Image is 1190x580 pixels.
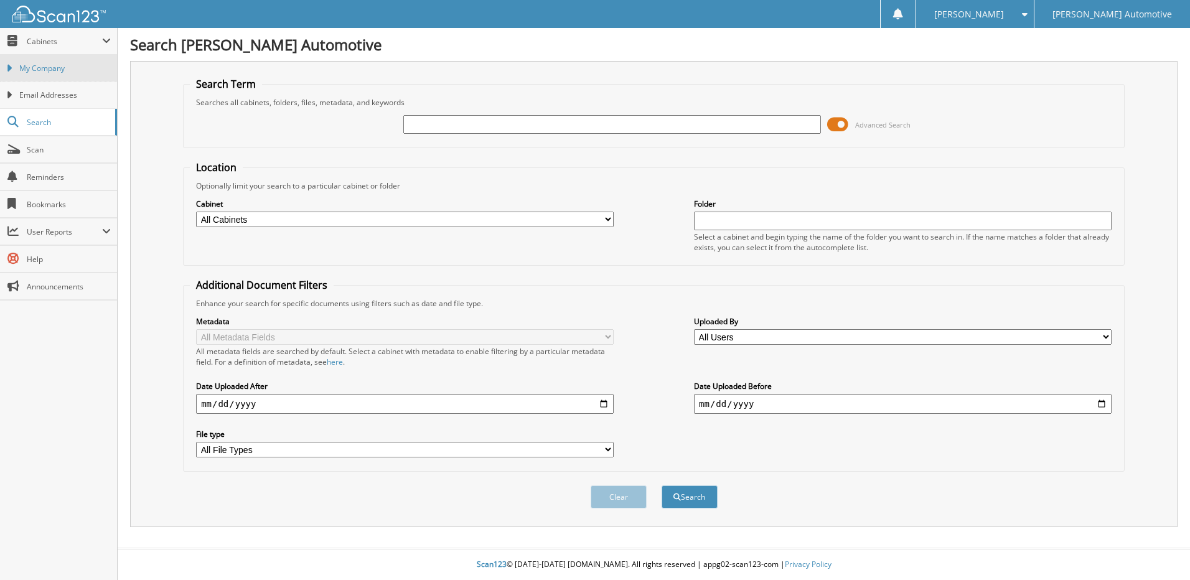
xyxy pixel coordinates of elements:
[694,381,1112,391] label: Date Uploaded Before
[196,394,614,414] input: start
[694,316,1112,327] label: Uploaded By
[12,6,106,22] img: scan123-logo-white.svg
[118,550,1190,580] div: © [DATE]-[DATE] [DOMAIN_NAME]. All rights reserved | appg02-scan123-com |
[196,429,614,439] label: File type
[27,227,102,237] span: User Reports
[662,485,718,508] button: Search
[196,381,614,391] label: Date Uploaded After
[19,63,111,74] span: My Company
[196,316,614,327] label: Metadata
[855,120,911,129] span: Advanced Search
[27,144,111,155] span: Scan
[477,559,507,569] span: Scan123
[190,161,243,174] legend: Location
[190,298,1118,309] div: Enhance your search for specific documents using filters such as date and file type.
[327,357,343,367] a: here
[934,11,1004,18] span: [PERSON_NAME]
[27,36,102,47] span: Cabinets
[1128,520,1190,580] iframe: Chat Widget
[190,278,334,292] legend: Additional Document Filters
[190,97,1118,108] div: Searches all cabinets, folders, files, metadata, and keywords
[130,34,1178,55] h1: Search [PERSON_NAME] Automotive
[694,199,1112,209] label: Folder
[27,254,111,264] span: Help
[196,199,614,209] label: Cabinet
[27,172,111,182] span: Reminders
[27,281,111,292] span: Announcements
[694,232,1112,253] div: Select a cabinet and begin typing the name of the folder you want to search in. If the name match...
[190,77,262,91] legend: Search Term
[196,346,614,367] div: All metadata fields are searched by default. Select a cabinet with metadata to enable filtering b...
[27,199,111,210] span: Bookmarks
[1052,11,1172,18] span: [PERSON_NAME] Automotive
[19,90,111,101] span: Email Addresses
[591,485,647,508] button: Clear
[694,394,1112,414] input: end
[190,180,1118,191] div: Optionally limit your search to a particular cabinet or folder
[785,559,832,569] a: Privacy Policy
[27,117,109,128] span: Search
